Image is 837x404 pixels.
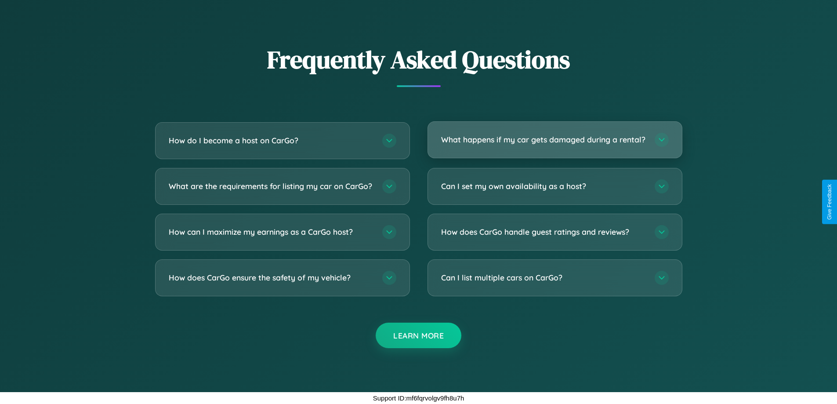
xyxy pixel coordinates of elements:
[376,323,461,348] button: Learn More
[826,184,833,220] div: Give Feedback
[441,181,646,192] h3: Can I set my own availability as a host?
[441,272,646,283] h3: Can I list multiple cars on CarGo?
[373,392,464,404] p: Support ID: mf6fqrvolgv9fh8u7h
[155,43,682,76] h2: Frequently Asked Questions
[169,181,373,192] h3: What are the requirements for listing my car on CarGo?
[169,272,373,283] h3: How does CarGo ensure the safety of my vehicle?
[441,226,646,237] h3: How does CarGo handle guest ratings and reviews?
[169,135,373,146] h3: How do I become a host on CarGo?
[441,134,646,145] h3: What happens if my car gets damaged during a rental?
[169,226,373,237] h3: How can I maximize my earnings as a CarGo host?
